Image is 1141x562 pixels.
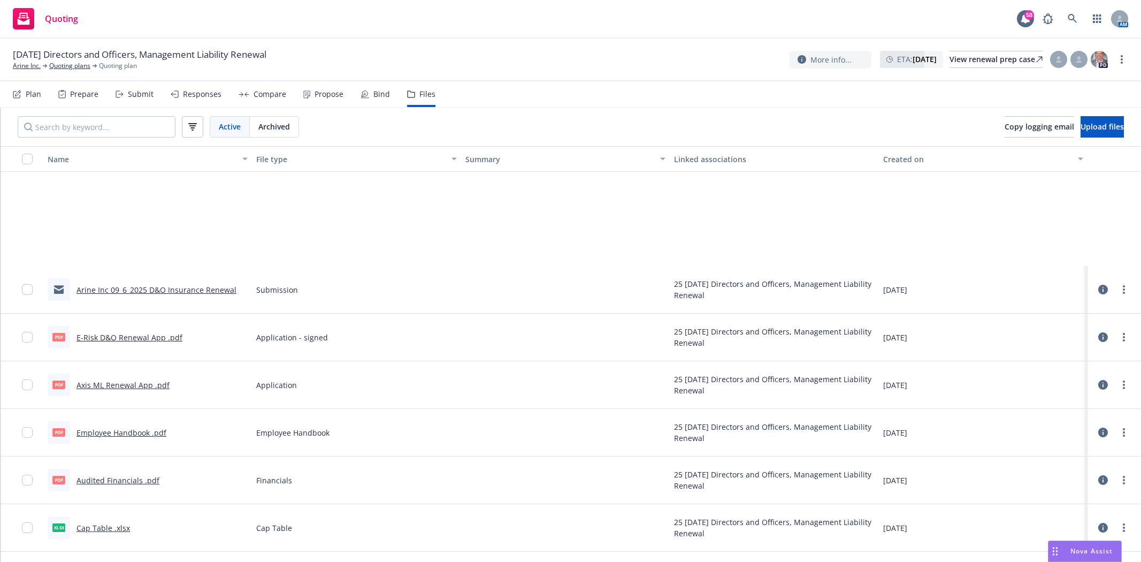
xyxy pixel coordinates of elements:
span: [DATE] [883,379,907,391]
div: 25 [DATE] Directors and Officers, Management Liability Renewal [674,469,874,491]
div: Files [419,90,435,98]
span: [DATE] Directors and Officers, Management Liability Renewal [13,48,266,61]
a: Quoting [9,4,82,34]
button: Copy logging email [1005,116,1074,138]
a: Arine Inc 09_6_2025 D&O Insurance Renewal [76,285,236,295]
span: Cap Table [256,522,292,534]
button: Upload files [1081,116,1124,138]
span: Quoting plan [99,61,137,71]
input: Toggle Row Selected [22,284,33,295]
a: Axis ML Renewal App .pdf [76,380,170,390]
div: Compare [254,90,286,98]
span: pdf [52,381,65,389]
input: Toggle Row Selected [22,332,33,343]
div: 25 [DATE] Directors and Officers, Management Liability Renewal [674,326,874,348]
a: more [1117,474,1130,487]
span: [DATE] [883,522,907,534]
div: Linked associations [674,154,874,165]
div: 25 [DATE] Directors and Officers, Management Liability Renewal [674,278,874,301]
img: photo [1091,51,1108,68]
a: more [1117,378,1130,391]
a: Arine Inc. [13,61,41,71]
span: [DATE] [883,475,907,486]
input: Toggle Row Selected [22,475,33,485]
a: more [1117,521,1130,534]
button: File type [252,146,461,172]
div: 25 [DATE] Directors and Officers, Management Liability Renewal [674,517,874,539]
a: Cap Table .xlsx [76,523,130,533]
strong: [DATE] [913,54,937,64]
div: Responses [183,90,221,98]
span: Application - signed [256,332,328,343]
div: Plan [26,90,41,98]
span: More info... [810,54,852,65]
span: Quoting [45,14,78,23]
div: Created on [883,154,1071,165]
span: Upload files [1081,121,1124,132]
a: Switch app [1086,8,1108,29]
input: Toggle Row Selected [22,522,33,533]
a: Quoting plans [49,61,90,71]
div: View renewal prep case [949,51,1043,67]
div: Bind [373,90,390,98]
span: Submission [256,284,298,295]
a: more [1117,426,1130,439]
a: more [1117,331,1130,344]
div: Propose [315,90,343,98]
span: [DATE] [883,284,907,295]
span: Archived [258,121,290,132]
div: Summary [465,154,654,165]
button: Summary [461,146,670,172]
a: Search [1062,8,1083,29]
a: E-Risk D&O Renewal App .pdf [76,332,182,343]
button: Created on [879,146,1088,172]
a: more [1117,283,1130,296]
input: Toggle Row Selected [22,427,33,438]
a: Employee Handbook .pdf [76,428,166,438]
div: File type [256,154,445,165]
input: Select all [22,154,33,164]
span: [DATE] [883,332,907,343]
div: Submit [128,90,154,98]
span: pdf [52,333,65,341]
span: Nova Assist [1070,546,1113,556]
input: Toggle Row Selected [22,379,33,390]
div: Name [48,154,236,165]
div: Drag to move [1048,541,1062,561]
span: Financials [256,475,292,486]
button: Linked associations [670,146,878,172]
span: pdf [52,428,65,436]
div: 25 [DATE] Directors and Officers, Management Liability Renewal [674,374,874,396]
span: Active [219,121,241,132]
div: Prepare [70,90,98,98]
span: ETA : [897,54,937,65]
span: Employee Handbook [256,427,330,438]
span: pdf [52,476,65,484]
div: 58 [1024,10,1034,20]
button: Name [43,146,252,172]
a: Report a Bug [1037,8,1059,29]
a: Audited Financials .pdf [76,475,159,485]
span: [DATE] [883,427,907,438]
button: Nova Assist [1048,541,1122,562]
span: xlsx [52,523,65,531]
a: View renewal prep case [949,51,1043,68]
div: 25 [DATE] Directors and Officers, Management Liability Renewal [674,421,874,444]
span: Application [256,379,297,391]
span: Copy logging email [1005,121,1074,132]
input: Search by keyword... [18,116,175,138]
button: More info... [789,51,871,69]
a: more [1115,53,1128,66]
